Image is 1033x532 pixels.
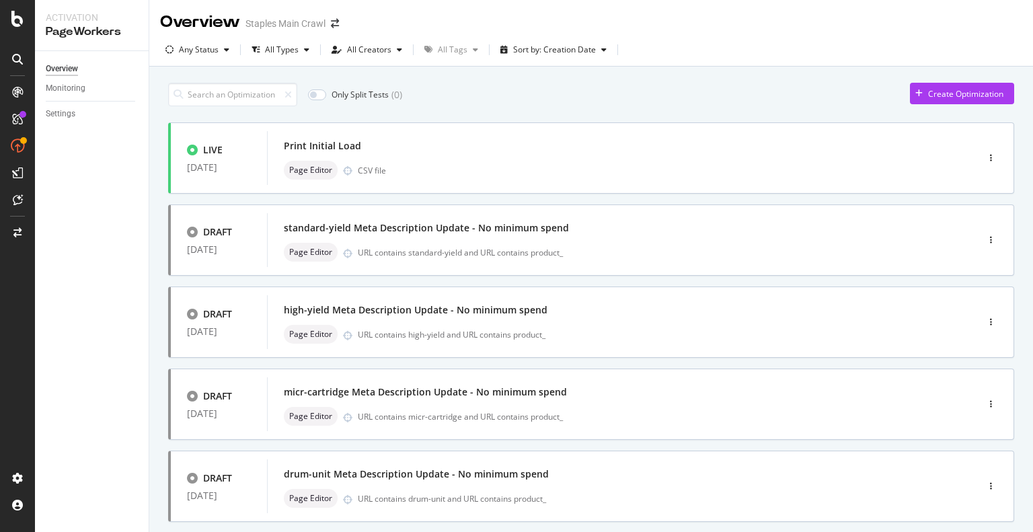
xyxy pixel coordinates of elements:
[203,307,232,321] div: DRAFT
[284,325,338,344] div: neutral label
[347,46,391,54] div: All Creators
[284,303,547,317] div: high-yield Meta Description Update - No minimum spend
[289,166,332,174] span: Page Editor
[284,221,569,235] div: standard-yield Meta Description Update - No minimum spend
[289,248,332,256] span: Page Editor
[289,412,332,420] span: Page Editor
[513,46,596,54] div: Sort by: Creation Date
[46,62,139,76] a: Overview
[168,83,297,106] input: Search an Optimization
[284,139,361,153] div: Print Initial Load
[187,408,251,419] div: [DATE]
[284,407,338,426] div: neutral label
[46,62,78,76] div: Overview
[187,244,251,255] div: [DATE]
[289,330,332,338] span: Page Editor
[332,89,389,100] div: Only Split Tests
[265,46,299,54] div: All Types
[289,494,332,502] span: Page Editor
[358,329,920,340] div: URL contains high-yield and URL contains product_
[187,162,251,173] div: [DATE]
[284,243,338,262] div: neutral label
[245,17,326,30] div: Staples Main Crawl
[284,489,338,508] div: neutral label
[46,81,85,96] div: Monitoring
[391,88,402,102] div: ( 0 )
[46,24,138,40] div: PageWorkers
[331,19,339,28] div: arrow-right-arrow-left
[358,411,920,422] div: URL contains micr-cartridge and URL contains product_
[419,39,484,61] button: All Tags
[187,490,251,501] div: [DATE]
[203,471,232,485] div: DRAFT
[160,11,240,34] div: Overview
[179,46,219,54] div: Any Status
[46,11,138,24] div: Activation
[326,39,408,61] button: All Creators
[358,247,920,258] div: URL contains standard-yield and URL contains product_
[203,143,223,157] div: LIVE
[203,389,232,403] div: DRAFT
[928,88,1003,100] div: Create Optimization
[246,39,315,61] button: All Types
[187,326,251,337] div: [DATE]
[284,385,567,399] div: micr-cartridge Meta Description Update - No minimum spend
[284,467,549,481] div: drum-unit Meta Description Update - No minimum spend
[160,39,235,61] button: Any Status
[46,81,139,96] a: Monitoring
[495,39,612,61] button: Sort by: Creation Date
[438,46,467,54] div: All Tags
[987,486,1020,519] iframe: Intercom live chat
[46,107,75,121] div: Settings
[284,161,338,180] div: neutral label
[203,225,232,239] div: DRAFT
[46,107,139,121] a: Settings
[358,165,386,176] div: CSV file
[358,493,920,504] div: URL contains drum-unit and URL contains product_
[910,83,1014,104] button: Create Optimization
